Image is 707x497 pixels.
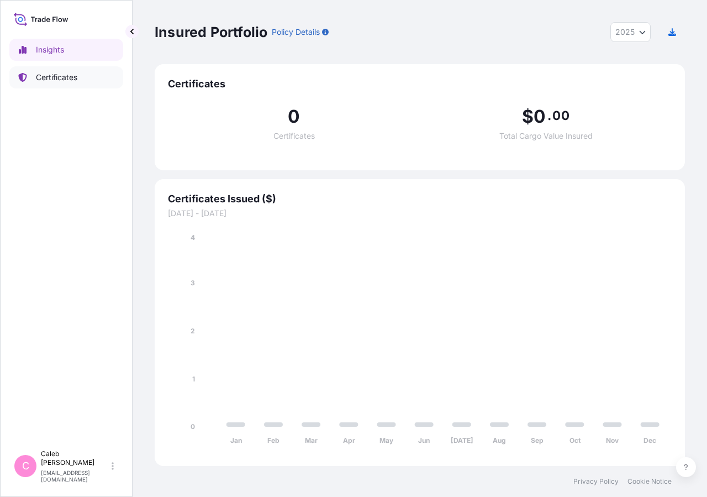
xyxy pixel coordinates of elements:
tspan: Aug [493,436,506,444]
tspan: 1 [192,375,195,383]
p: [EMAIL_ADDRESS][DOMAIN_NAME] [41,469,109,483]
tspan: Mar [305,436,318,444]
span: Certificates [168,77,672,91]
tspan: Sep [531,436,544,444]
a: Privacy Policy [573,477,619,486]
tspan: Feb [267,436,279,444]
span: 0 [288,108,300,125]
a: Insights [9,39,123,61]
tspan: May [379,436,394,444]
tspan: Jan [230,436,242,444]
tspan: Oct [569,436,581,444]
a: Certificates [9,66,123,88]
span: 2025 [615,27,635,38]
button: Year Selector [610,22,651,42]
tspan: Jun [418,436,430,444]
tspan: [DATE] [451,436,473,444]
span: . [547,111,551,120]
p: Certificates [36,72,77,83]
span: C [22,461,29,472]
span: 0 [534,108,546,125]
tspan: 0 [191,422,195,431]
tspan: 3 [191,279,195,287]
span: Certificates Issued ($) [168,192,672,206]
tspan: Dec [643,436,656,444]
span: [DATE] - [DATE] [168,208,672,219]
tspan: 2 [191,327,195,335]
span: $ [522,108,534,125]
p: Insured Portfolio [155,23,267,41]
tspan: Nov [606,436,619,444]
span: Certificates [273,132,315,140]
span: Total Cargo Value Insured [499,132,593,140]
p: Insights [36,44,64,55]
span: 00 [552,111,569,120]
p: Caleb [PERSON_NAME] [41,449,109,467]
tspan: 4 [191,233,195,242]
p: Policy Details [272,27,320,38]
tspan: Apr [343,436,355,444]
a: Cookie Notice [627,477,672,486]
